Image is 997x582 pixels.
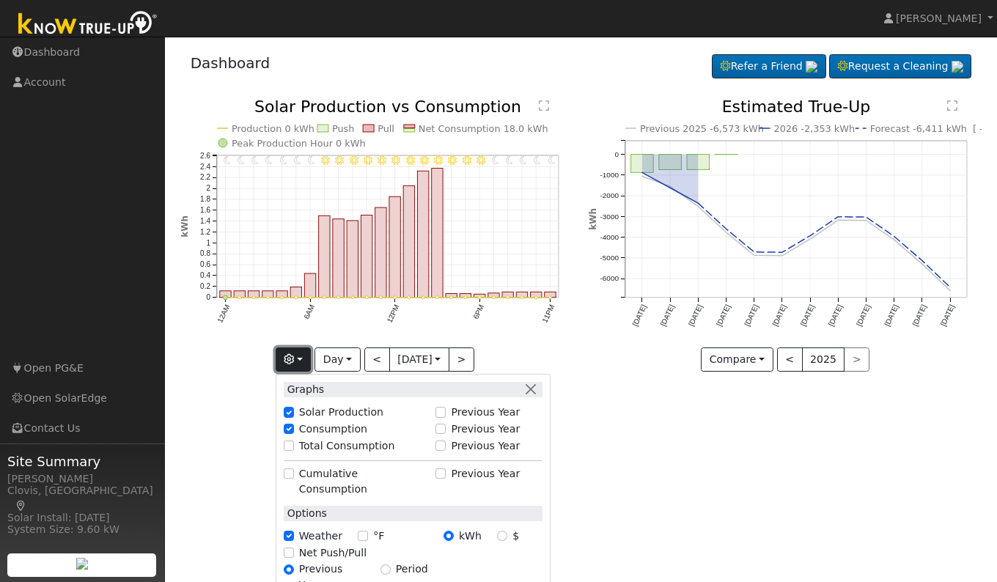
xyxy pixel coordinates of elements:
text: [DATE] [743,303,760,328]
circle: onclick="" [779,250,785,256]
circle: onclick="" [695,200,701,206]
i: 8AM - Clear [335,156,344,165]
text: 2.6 [200,152,210,160]
i: 7PM - Clear [491,156,498,165]
circle: onclick="" [667,185,673,191]
text: 0.4 [200,272,210,280]
circle: onclick="" [751,249,757,255]
label: Consumption [299,421,367,437]
rect: onclick="" [361,216,372,298]
circle: onclick="" [947,288,953,294]
input: Cumulative Consumption [284,468,294,479]
text: [DATE] [687,303,704,328]
label: Previous Year [451,466,520,482]
label: Cumulative Consumption [299,466,428,497]
i: 10AM - Clear [364,156,372,165]
div: Clovis, [GEOGRAPHIC_DATA] [7,483,157,514]
label: Previous Year [451,438,520,454]
rect: onclick="" [474,295,485,298]
div: [PERSON_NAME] [7,471,157,487]
text: 0 [206,293,210,301]
rect: onclick="" [460,294,471,298]
circle: onclick="" [492,296,495,299]
a: Map [15,500,28,512]
circle: onclick="" [507,296,509,299]
text: 1 [206,239,210,247]
img: Know True-Up [11,8,165,41]
rect: onclick="" [687,155,710,170]
label: °F [373,528,384,544]
text: kWh [180,216,190,237]
text: 1.6 [200,206,210,214]
input: Previous Year [284,564,294,575]
rect: onclick="" [431,169,442,298]
text: 0 [614,150,619,158]
circle: onclick="" [836,218,842,224]
text: 0.8 [200,250,210,258]
circle: onclick="" [695,204,701,210]
text: 2.4 [200,163,210,171]
label: Options [284,506,327,521]
rect: onclick="" [234,291,245,298]
text: Estimated True-Up [722,97,871,116]
input: kWh [444,531,454,541]
img: retrieve [952,61,963,73]
text: 2.2 [200,174,210,182]
circle: onclick="" [947,284,953,290]
text: [DATE] [631,303,648,328]
text:  [539,100,549,111]
circle: onclick="" [891,237,897,243]
span: Site Summary [7,452,157,471]
button: Day [314,347,360,372]
i: 11AM - Clear [378,156,386,165]
circle: onclick="" [351,296,354,299]
circle: onclick="" [464,296,467,299]
circle: onclick="" [919,258,925,264]
i: 9AM - Clear [349,156,358,165]
text: -1000 [600,171,619,179]
button: Compare [701,347,773,372]
i: 5PM - MostlyClear [463,156,471,165]
text: -2000 [600,192,619,200]
circle: onclick="" [449,296,452,299]
circle: onclick="" [435,296,438,299]
circle: onclick="" [724,226,729,232]
label: kWh [459,528,482,544]
rect: onclick="" [659,155,682,170]
div: System Size: 9.60 kW [7,522,157,537]
rect: onclick="" [219,291,230,298]
label: Previous Year [451,421,520,437]
circle: onclick="" [252,296,255,299]
circle: onclick="" [365,296,368,299]
text: 2026 -2,353 kWh [774,123,856,134]
circle: onclick="" [919,261,925,267]
rect: onclick="" [631,155,654,173]
input: Consumption [284,424,294,434]
rect: onclick="" [516,292,527,298]
input: °F [358,531,368,541]
circle: onclick="" [548,296,551,299]
img: retrieve [806,61,817,73]
i: 7AM - Clear [321,156,330,165]
a: Request a Cleaning [829,54,971,79]
circle: onclick="" [422,296,424,299]
i: 2PM - Clear [420,156,429,165]
i: 3AM - Clear [265,156,273,165]
text: 12AM [216,303,231,324]
label: Graphs [284,382,325,397]
text: 2 [206,185,210,193]
circle: onclick="" [667,184,673,190]
input: Previous Year [435,441,446,451]
rect: onclick="" [446,294,457,298]
button: < [777,347,803,372]
rect: onclick="" [248,291,259,298]
text: [DATE] [715,303,732,328]
rect: onclick="" [530,292,541,298]
text: [DATE] [883,303,900,328]
circle: onclick="" [266,296,269,299]
text: Push [332,123,355,134]
text: 1.2 [200,228,210,236]
input: $ [497,531,507,541]
label: Weather [299,528,342,544]
rect: onclick="" [545,292,556,298]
